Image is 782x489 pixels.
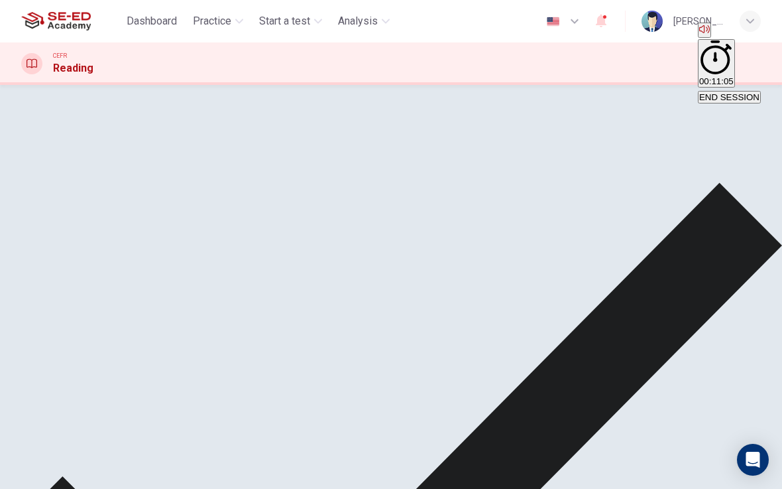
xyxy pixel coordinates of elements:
[699,76,734,86] span: 00:11:05
[254,9,327,33] button: Start a test
[545,17,561,27] img: en
[673,13,724,29] div: [PERSON_NAME]
[259,13,310,29] span: Start a test
[699,92,759,102] span: END SESSION
[21,8,121,35] a: SE-ED Academy logo
[698,39,735,88] button: 00:11:05
[193,13,231,29] span: Practice
[338,13,378,29] span: Analysis
[121,9,182,33] button: Dashboard
[737,444,769,476] div: Open Intercom Messenger
[127,13,177,29] span: Dashboard
[698,23,761,39] div: Mute
[333,9,395,33] button: Analysis
[21,8,91,35] img: SE-ED Academy logo
[642,11,663,32] img: Profile picture
[698,91,761,104] button: END SESSION
[188,9,249,33] button: Practice
[698,39,761,90] div: Hide
[53,51,67,60] span: CEFR
[53,60,93,76] h1: Reading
